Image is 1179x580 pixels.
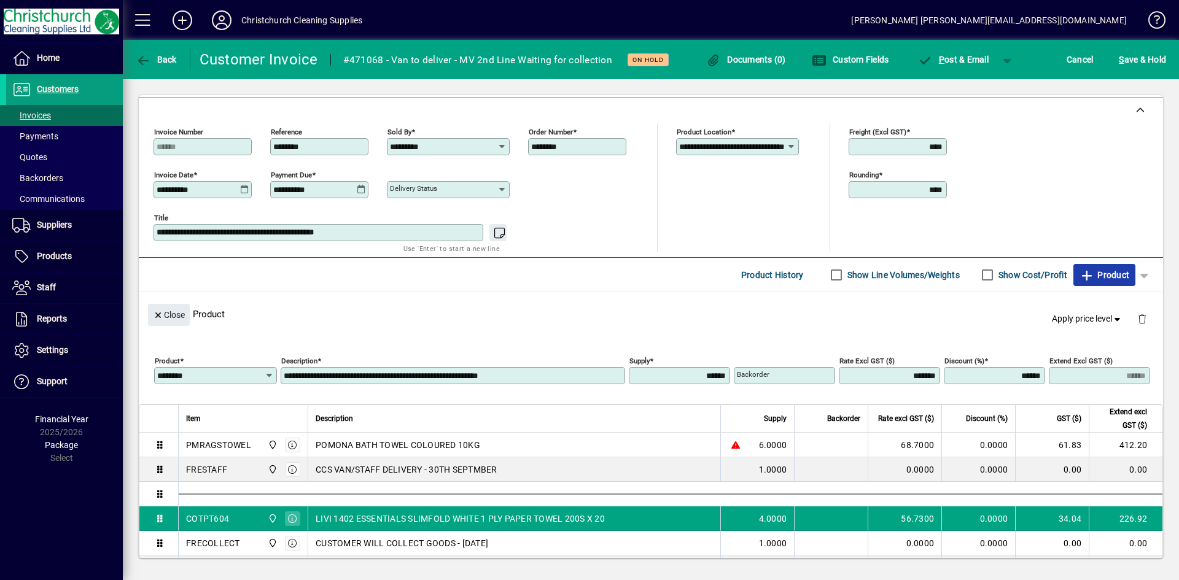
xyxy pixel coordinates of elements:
mat-label: Payment due [271,171,312,179]
span: 1.0000 [759,463,787,476]
div: COTPT604 [186,512,229,525]
a: Knowledge Base [1139,2,1164,42]
a: Products [6,241,123,272]
button: Cancel [1064,48,1097,71]
td: 226.92 [1089,506,1162,531]
mat-label: Freight (excl GST) [849,128,906,136]
span: Christchurch Cleaning Supplies Ltd [265,512,279,525]
mat-label: Invoice number [154,128,203,136]
span: Description [316,412,353,425]
label: Show Cost/Profit [996,269,1067,281]
td: 32.40 [1015,555,1089,580]
div: 0.0000 [876,537,934,549]
a: Backorders [6,168,123,188]
div: 56.7300 [876,512,934,525]
span: Reports [37,314,67,323]
span: Invoices [12,110,51,120]
span: Supply [764,412,787,425]
div: 68.7000 [876,439,934,451]
a: Support [6,366,123,397]
span: Financial Year [35,414,88,424]
a: Communications [6,188,123,209]
div: 0.0000 [876,463,934,476]
div: PMRAGSTOWEL [186,439,251,451]
button: Add [163,9,202,31]
span: Quotes [12,152,47,162]
button: Product History [736,264,809,286]
mat-label: Supply [629,357,650,365]
span: Product History [741,265,804,285]
span: Custom Fields [812,55,889,64]
span: Cancel [1067,50,1094,69]
td: 216.00 [1089,555,1162,580]
button: Profile [202,9,241,31]
span: Package [45,440,78,450]
span: Rate excl GST ($) [878,412,934,425]
mat-label: Rate excl GST ($) [839,357,895,365]
span: POMONA BATH TOWEL COLOURED 10KG [316,439,480,451]
span: Close [153,305,185,325]
span: 6.0000 [759,439,787,451]
a: Reports [6,304,123,334]
mat-hint: Use 'Enter' to start a new line [403,241,500,255]
td: 0.00 [1015,531,1089,555]
div: FRECOLLECT [186,537,240,549]
app-page-header-button: Back [123,48,190,71]
mat-label: Product location [677,128,731,136]
td: 34.04 [1015,506,1089,531]
span: Suppliers [37,220,72,230]
span: Payments [12,131,58,141]
span: Extend excl GST ($) [1097,405,1147,432]
td: 0.00 [1089,531,1162,555]
span: Customers [37,84,79,94]
span: LIVI 1402 ESSENTIALS SLIMFOLD WHITE 1 PLY PAPER TOWEL 200S X 20 [316,512,605,525]
div: Customer Invoice [200,50,318,69]
button: Documents (0) [703,48,789,71]
span: Christchurch Cleaning Supplies Ltd [265,438,279,452]
mat-label: Extend excl GST ($) [1049,357,1113,365]
button: Save & Hold [1116,48,1169,71]
span: GST ($) [1057,412,1081,425]
span: Communications [12,194,85,204]
span: 4.0000 [759,512,787,525]
app-page-header-button: Close [145,309,193,320]
td: 10.0000 [941,555,1015,580]
button: Post & Email [911,48,995,71]
td: 0.0000 [941,433,1015,457]
button: Close [148,304,190,326]
span: Support [37,376,68,386]
td: 0.0000 [941,531,1015,555]
a: Suppliers [6,210,123,241]
div: Product [139,292,1163,336]
mat-label: Delivery status [390,184,437,193]
span: CUSTOMER WILL COLLECT GOODS - [DATE] [316,537,488,549]
a: Invoices [6,105,123,126]
mat-label: Backorder [737,370,769,379]
td: 0.0000 [941,506,1015,531]
span: ave & Hold [1119,50,1166,69]
span: On hold [632,56,664,64]
span: 1.0000 [759,537,787,549]
span: Products [37,251,72,261]
div: [PERSON_NAME] [PERSON_NAME][EMAIL_ADDRESS][DOMAIN_NAME] [851,10,1127,30]
mat-label: Sold by [387,128,411,136]
span: Product [1080,265,1129,285]
a: Staff [6,273,123,303]
span: ost & Email [917,55,989,64]
td: 61.83 [1015,433,1089,457]
span: Settings [37,345,68,355]
span: Staff [37,282,56,292]
div: Christchurch Cleaning Supplies [241,10,362,30]
td: 412.20 [1089,433,1162,457]
td: 0.00 [1015,457,1089,482]
span: Home [37,53,60,63]
span: Christchurch Cleaning Supplies Ltd [265,536,279,550]
span: P [939,55,944,64]
td: 0.00 [1089,457,1162,482]
span: Documents (0) [706,55,786,64]
mat-label: Product [155,357,180,365]
a: Home [6,43,123,74]
div: #471068 - Van to deliver - MV 2nd Line Waiting for collection [343,50,612,70]
mat-label: Order number [529,128,573,136]
button: Product [1073,264,1135,286]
